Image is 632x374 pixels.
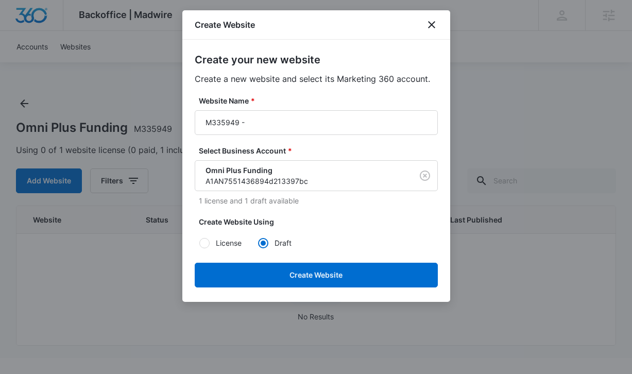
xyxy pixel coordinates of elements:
[206,165,398,176] p: Omni Plus Funding
[199,95,442,106] label: Website Name
[425,19,438,31] button: close
[195,263,438,287] button: Create Website
[199,237,258,248] label: License
[258,237,316,248] label: Draft
[199,145,442,156] label: Select Business Account
[417,167,433,184] button: Clear
[195,73,438,85] p: Create a new website and select its Marketing 360 account.
[195,19,255,31] h1: Create Website
[195,52,438,67] h2: Create your new website
[199,216,442,227] label: Create Website Using
[199,195,438,206] p: 1 license and 1 draft available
